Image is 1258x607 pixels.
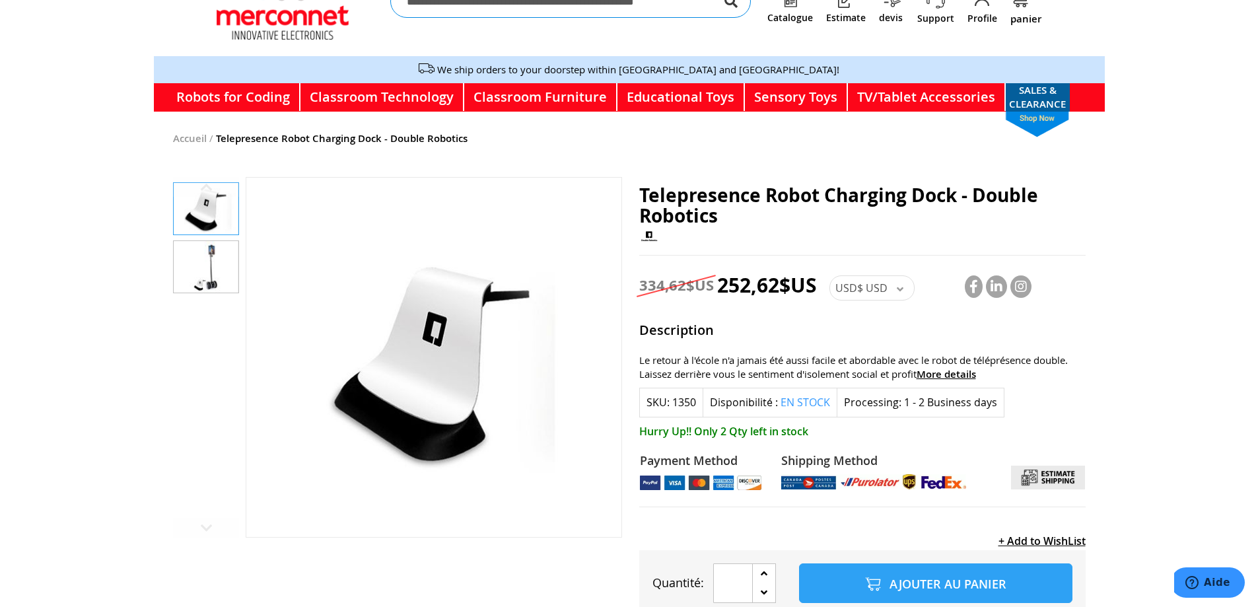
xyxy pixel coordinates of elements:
span: Quantité: [652,575,704,590]
a: Classroom Technology [300,83,464,112]
span: En stock [781,395,830,410]
img: Telepresence Robot Charging Dock - Double Robotics [262,178,604,537]
a: Classroom Furniture [464,83,617,112]
span: Ajouter au panier [890,576,1006,592]
span: panier [1010,14,1041,24]
button: Ajouter au panier [799,563,1072,603]
strong: SKU [646,395,670,410]
a: Accueil [173,131,207,145]
span: 334,62$US [639,275,714,295]
span: 252,62$US [717,271,817,299]
div: USD$ USD [829,275,915,301]
img: calculate estimate shipping [1011,466,1085,489]
a: Educational Toys [617,83,745,112]
div: 1 - 2 Business days [904,395,997,410]
a: + Add to WishList [998,534,1086,548]
div: Telepresence Robot Charging Dock - Double Robotics [173,235,239,293]
span: Hurry Up!! Only 2 Qty left in stock [639,424,1086,439]
div: Le retour à l'école n'a jamais été aussi facile et abordable avec le robot de téléprésence double... [639,353,1086,381]
strong: Telepresence Robot Charging Dock - Double Robotics [216,131,468,145]
a: We ship orders to your doorstep within [GEOGRAPHIC_DATA] and [GEOGRAPHIC_DATA]! [437,63,839,76]
strong: Description [639,321,1086,343]
div: Disponibilité [703,388,837,417]
a: Double Robotics [639,236,659,249]
img: Telepresence Robot Charging Dock - Double Robotics [174,183,238,234]
a: TV/Tablet Accessories [848,83,1006,112]
span: USD [866,281,888,295]
img: Double Robotics [639,227,659,246]
a: Sensory Toys [745,83,848,112]
span: Telepresence Robot Charging Dock - Double Robotics [639,182,1038,229]
span: shop now [999,112,1076,137]
a: Profile [967,12,997,25]
strong: Processing [844,395,901,410]
a: Estimate [826,13,866,23]
a: Support [917,12,954,25]
iframe: Ouvre un widget dans lequel vous pouvez chatter avec l’un de nos agents [1174,567,1245,600]
span: More details [917,367,976,381]
a: Catalogue [767,13,813,23]
strong: Payment Method [640,452,762,470]
img: Telepresence Robot Charging Dock - Double Robotics [174,241,238,293]
span: USD$ [835,281,863,295]
strong: Shipping Method [781,452,966,470]
a: Robots for Coding [167,83,300,112]
label: Disponibilité : [710,395,778,410]
div: Telepresence Robot Charging Dock - Double Robotics [173,177,239,235]
div: 1350 [672,395,696,410]
a: SALES & CLEARANCEshop now [1006,83,1070,112]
